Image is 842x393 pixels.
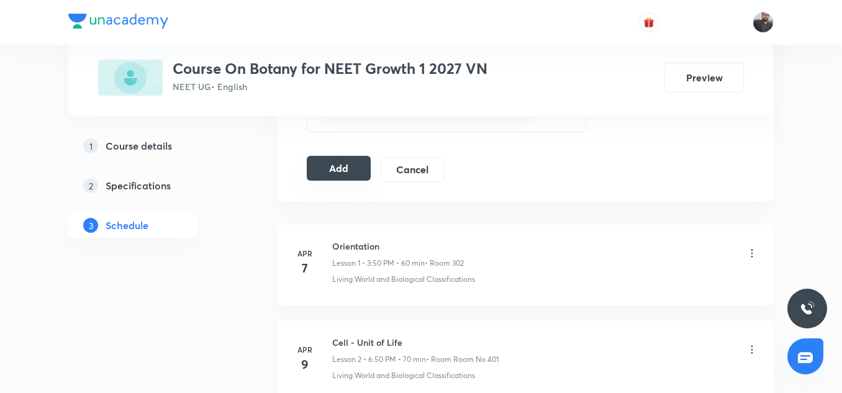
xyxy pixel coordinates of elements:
[332,258,425,269] p: Lesson 1 • 3:50 PM • 60 min
[83,138,98,153] p: 1
[639,12,659,32] button: avatar
[68,14,168,32] a: Company Logo
[68,14,168,29] img: Company Logo
[106,218,148,233] h5: Schedule
[68,173,237,198] a: 2Specifications
[381,157,445,182] button: Cancel
[292,355,317,374] h4: 9
[332,354,426,365] p: Lesson 2 • 6:50 PM • 70 min
[98,60,163,96] img: B5652889-E4FD-4FC7-B3DD-E663F9772AFC_plus.png
[68,133,237,158] a: 1Course details
[292,259,317,278] h4: 7
[664,63,744,93] button: Preview
[307,156,371,181] button: Add
[292,248,317,259] h6: Apr
[173,80,487,93] p: NEET UG • English
[106,138,172,153] h5: Course details
[83,218,98,233] p: 3
[83,178,98,193] p: 2
[292,344,317,355] h6: Apr
[753,12,774,33] img: Vishal Choudhary
[332,370,475,381] p: Living World and Biological Classifications
[643,17,654,28] img: avatar
[332,274,475,285] p: Living World and Biological Classifications
[332,240,464,253] h6: Orientation
[425,258,464,269] p: • Room 302
[332,336,499,349] h6: Cell - Unit of Life
[106,178,171,193] h5: Specifications
[426,354,499,365] p: • Room Room No 401
[800,301,815,316] img: ttu
[173,60,487,78] h3: Course On Botany for NEET Growth 1 2027 VN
